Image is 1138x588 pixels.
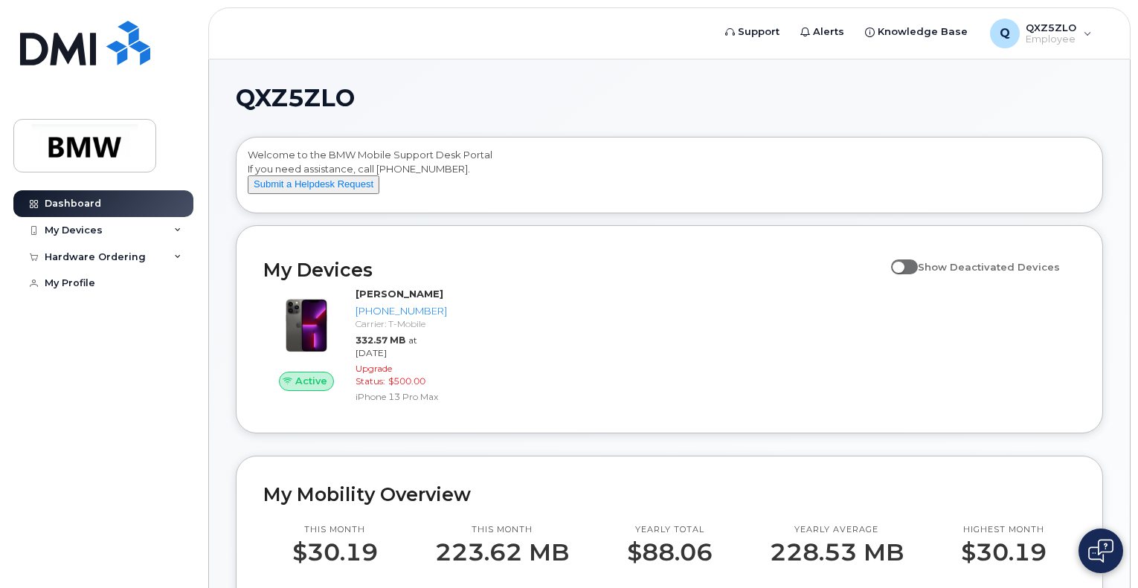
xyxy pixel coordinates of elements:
p: 228.53 MB [770,539,904,566]
p: 223.62 MB [435,539,569,566]
img: image20231002-3703462-oworib.jpeg [275,294,338,357]
p: This month [292,524,378,536]
p: $30.19 [961,539,1047,566]
p: $88.06 [627,539,713,566]
span: 332.57 MB [356,335,405,346]
p: This month [435,524,569,536]
input: Show Deactivated Devices [891,253,903,265]
p: $30.19 [292,539,378,566]
div: Carrier: T-Mobile [356,317,447,330]
a: Active[PERSON_NAME][PHONE_NUMBER]Carrier: T-Mobile332.57 MBat [DATE]Upgrade Status:$500.00iPhone ... [263,287,453,406]
p: Yearly total [627,524,713,536]
div: Welcome to the BMW Mobile Support Desk Portal If you need assistance, call [PHONE_NUMBER]. [248,148,1091,207]
p: Yearly average [770,524,904,536]
span: Upgrade Status: [356,363,392,387]
h2: My Devices [263,259,884,281]
span: at [DATE] [356,335,417,358]
p: Highest month [961,524,1047,536]
div: [PHONE_NUMBER] [356,304,447,318]
span: QXZ5ZLO [236,87,355,109]
div: iPhone 13 Pro Max [356,390,447,403]
a: Submit a Helpdesk Request [248,178,379,190]
span: Show Deactivated Devices [918,261,1060,273]
img: Open chat [1088,539,1113,563]
h2: My Mobility Overview [263,483,1076,505]
strong: [PERSON_NAME] [356,288,443,300]
button: Submit a Helpdesk Request [248,175,379,194]
span: Active [295,374,327,388]
span: $500.00 [388,375,425,387]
